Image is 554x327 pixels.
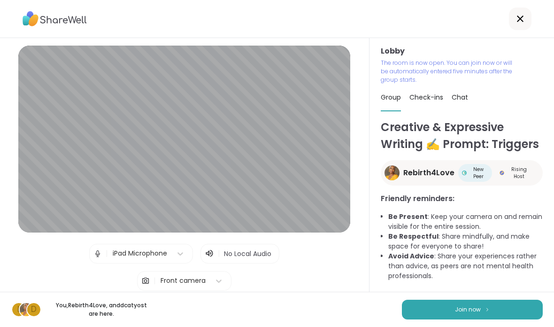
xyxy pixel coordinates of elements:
span: Group [381,93,401,102]
span: | [218,248,220,259]
img: Rebirth4Love [385,165,400,180]
span: No Local Audio [224,249,271,258]
h3: Lobby [381,46,543,57]
span: Join now [455,305,481,314]
b: Be Present [388,212,428,221]
span: | [154,272,156,290]
span: L [17,304,21,316]
span: Chat [452,93,468,102]
img: Rebirth4Love [20,303,33,316]
li: : Share your experiences rather than advice, as peers are not mental health professionals. [388,251,543,281]
h1: Creative & Expressive Writing ✍️ Prompt: Triggers [381,119,543,153]
div: Front camera [161,276,206,286]
span: | [106,244,108,263]
img: ShareWell Logo [23,8,87,30]
span: Rising Host [506,166,531,180]
h3: Friendly reminders: [381,193,543,204]
b: Avoid Advice [388,251,434,261]
img: Microphone [93,244,102,263]
div: iPad Microphone [113,249,167,258]
img: Camera [141,272,150,290]
span: d [31,304,37,316]
li: : Keep your camera on and remain visible for the entire session. [388,212,543,232]
p: The room is now open. You can join now or will be automatically entered five minutes after the gr... [381,59,516,84]
img: New Peer [462,171,467,175]
span: Rebirth4Love [403,167,454,179]
a: Rebirth4LoveRebirth4LoveNew PeerNew PeerRising HostRising Host [381,160,543,186]
img: Rising Host [500,171,504,175]
p: You, Rebirth4Love , and dcatyost are here. [49,301,154,318]
button: Join now [402,300,543,319]
span: New Peer [469,166,489,180]
img: ShareWell Logomark [485,307,490,312]
b: Be Respectful [388,232,439,241]
li: : Share mindfully, and make space for everyone to share! [388,232,543,251]
span: Check-ins [409,93,443,102]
